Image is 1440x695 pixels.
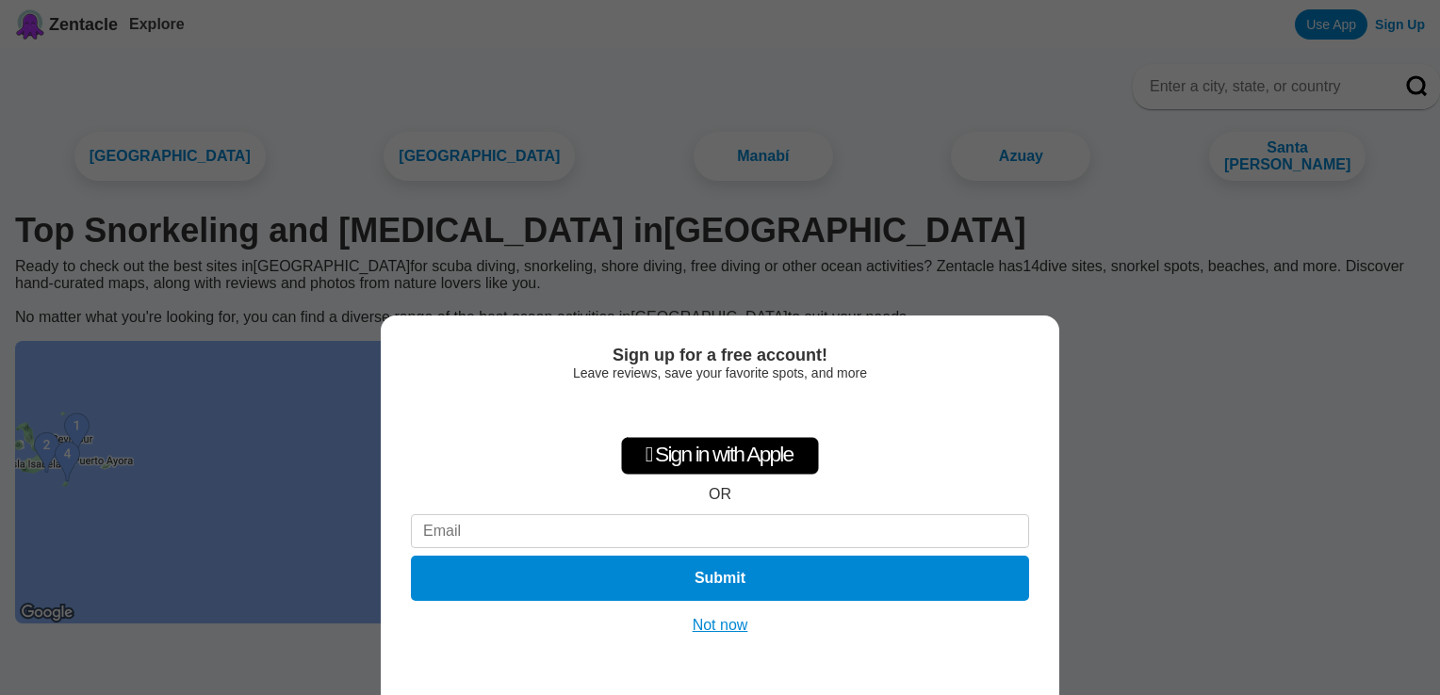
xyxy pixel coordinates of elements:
[687,616,754,635] button: Not now
[625,390,816,431] iframe: Sign in with Google Button
[411,514,1029,548] input: Email
[411,556,1029,601] button: Submit
[411,346,1029,365] div: Sign up for a free account!
[411,365,1029,380] div: Leave reviews, save your favorite spots, and more
[621,437,819,475] div: Sign in with Apple
[709,486,731,503] div: OR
